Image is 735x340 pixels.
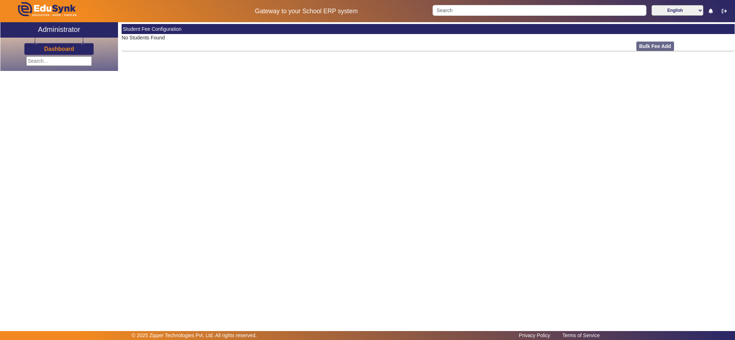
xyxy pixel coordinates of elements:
a: Dashboard [44,45,75,53]
h2: Administrator [38,25,80,34]
h5: Gateway to your School ERP system [188,8,425,15]
h3: Dashboard [44,46,74,52]
p: No Students Found [122,34,735,42]
input: Search... [26,56,92,66]
p: © 2025 Zipper Technologies Pvt. Ltd. All rights reserved. [132,332,257,339]
a: Administrator [0,22,118,38]
a: Privacy Policy [515,331,554,340]
mat-card-header: Student Fee Configuration [122,24,735,34]
a: Terms of Service [559,331,603,340]
input: Search [433,5,646,16]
